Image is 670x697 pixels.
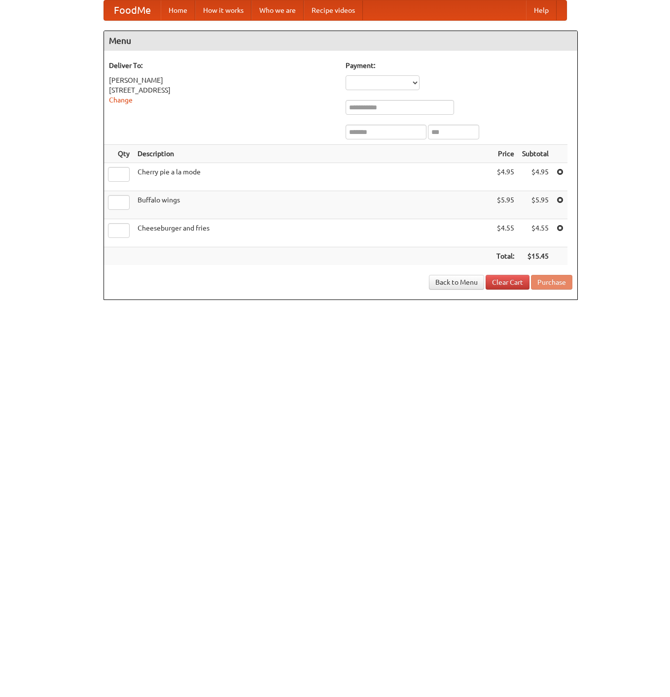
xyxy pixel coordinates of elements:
a: Back to Menu [429,275,484,290]
h4: Menu [104,31,577,51]
a: How it works [195,0,251,20]
h5: Deliver To: [109,61,336,70]
th: Price [493,145,518,163]
th: Description [134,145,493,163]
th: Subtotal [518,145,553,163]
a: Who we are [251,0,304,20]
td: Cherry pie a la mode [134,163,493,191]
a: Home [161,0,195,20]
td: $4.95 [493,163,518,191]
div: [STREET_ADDRESS] [109,85,336,95]
a: Help [526,0,557,20]
td: Buffalo wings [134,191,493,219]
td: Cheeseburger and fries [134,219,493,247]
td: $4.55 [493,219,518,247]
div: [PERSON_NAME] [109,75,336,85]
td: $5.95 [518,191,553,219]
a: Change [109,96,133,104]
a: FoodMe [104,0,161,20]
th: $15.45 [518,247,553,266]
td: $5.95 [493,191,518,219]
th: Total: [493,247,518,266]
th: Qty [104,145,134,163]
a: Recipe videos [304,0,363,20]
button: Purchase [531,275,572,290]
h5: Payment: [346,61,572,70]
td: $4.95 [518,163,553,191]
a: Clear Cart [486,275,529,290]
td: $4.55 [518,219,553,247]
